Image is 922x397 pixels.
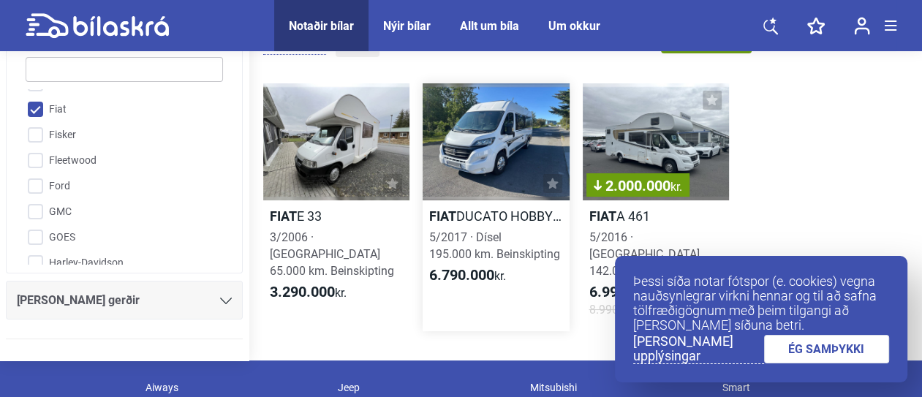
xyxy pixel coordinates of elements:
[594,178,682,193] span: 2.000.000
[270,208,297,224] b: Fiat
[383,19,431,33] a: Nýir bílar
[270,283,335,300] b: 3.290.000
[854,17,870,35] img: user-login.svg
[589,284,666,301] span: kr.
[633,274,889,333] p: Þessi síða notar fótspor (e. cookies) vegna nauðsynlegrar virkni hennar og til að safna tölfræðig...
[429,230,560,261] span: 5/2017 · Dísel 195.000 km. Beinskipting
[548,19,600,33] a: Um okkur
[263,83,409,331] a: FiatE 333/2006 · [GEOGRAPHIC_DATA]65.000 km. Beinskipting3.290.000kr.
[589,283,654,300] b: 6.990.000
[289,19,354,33] a: Notaðir bílar
[589,301,656,318] span: 8.990.000 kr.
[270,284,347,301] span: kr.
[429,208,456,224] b: Fiat
[670,180,682,194] span: kr.
[583,208,729,224] h2: A 461
[423,83,569,331] a: FiatDUCATO HOBBY K65 ES5/2017 · Dísel195.000 km. Beinskipting6.790.000kr.
[270,230,394,278] span: 3/2006 · [GEOGRAPHIC_DATA] 65.000 km. Beinskipting
[263,208,409,224] h2: E 33
[589,208,616,224] b: Fiat
[583,83,729,331] a: 2.000.000kr.FiatA 4615/2016 · [GEOGRAPHIC_DATA]142.000 km. Beinskipting6.990.000kr.8.990.000 kr.
[423,208,569,224] h2: DUCATO HOBBY K65 ES
[429,266,494,284] b: 6.790.000
[429,267,506,284] span: kr.
[17,290,140,311] span: [PERSON_NAME] gerðir
[764,335,890,363] a: ÉG SAMÞYKKI
[460,19,519,33] a: Allt um bíla
[352,42,369,53] span: Fiat
[633,334,764,364] a: [PERSON_NAME] upplýsingar
[589,230,720,278] span: 5/2016 · [GEOGRAPHIC_DATA] 142.000 km. Beinskipting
